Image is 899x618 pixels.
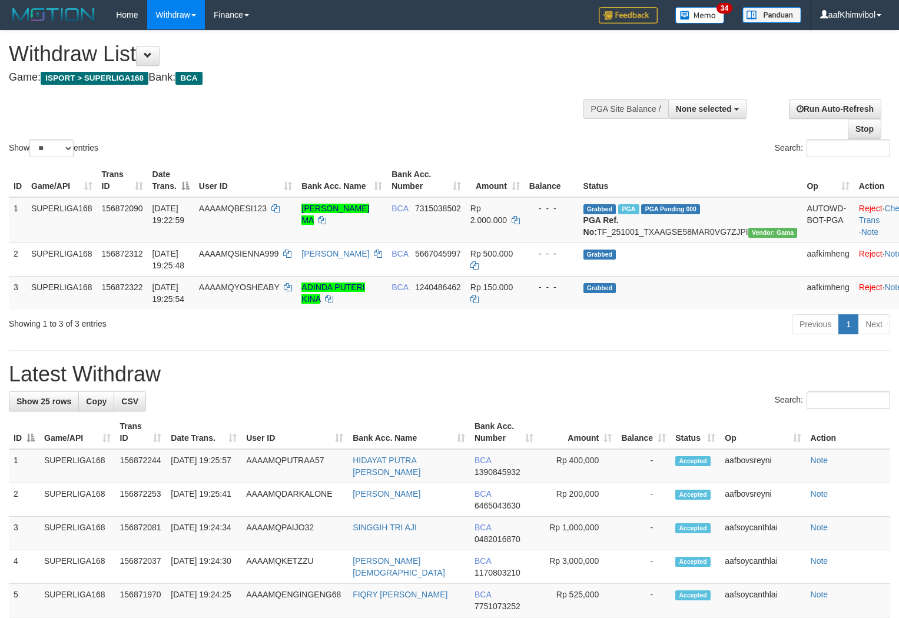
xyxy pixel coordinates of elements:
img: Feedback.jpg [599,7,658,24]
span: Accepted [675,456,711,466]
th: Bank Acc. Number: activate to sort column ascending [470,416,538,449]
a: Run Auto-Refresh [789,99,881,119]
td: 3 [9,276,26,310]
span: BCA [475,489,491,499]
th: Amount: activate to sort column ascending [466,164,525,197]
th: Bank Acc. Name: activate to sort column ascending [297,164,387,197]
a: FIQRY [PERSON_NAME] [353,590,447,599]
td: SUPERLIGA168 [39,584,115,617]
h1: Latest Withdraw [9,363,890,386]
label: Search: [775,391,890,409]
th: Game/API: activate to sort column ascending [39,416,115,449]
span: Show 25 rows [16,397,71,406]
span: BCA [475,590,491,599]
td: 156872253 [115,483,167,517]
span: Rp 150.000 [470,283,513,292]
th: Balance [525,164,579,197]
a: Copy [78,391,114,411]
label: Show entries [9,139,98,157]
span: Copy 7751073252 to clipboard [475,602,520,611]
span: Accepted [675,490,711,500]
span: BCA [475,523,491,532]
th: ID [9,164,26,197]
th: Amount: activate to sort column ascending [538,416,616,449]
span: AAAAMQSIENNA999 [199,249,278,258]
span: Copy [86,397,107,406]
td: SUPERLIGA168 [39,483,115,517]
a: Stop [848,119,881,139]
span: Copy 5667045997 to clipboard [415,249,461,258]
td: SUPERLIGA168 [39,550,115,584]
td: TF_251001_TXAAGSE58MAR0VG7ZJPI [579,197,802,243]
span: 156872312 [102,249,143,258]
td: [DATE] 19:25:57 [166,449,241,483]
a: Reject [859,204,883,213]
label: Search: [775,139,890,157]
span: Grabbed [583,250,616,260]
th: Op: activate to sort column ascending [802,164,854,197]
th: Action [806,416,890,449]
td: [DATE] 19:24:25 [166,584,241,617]
span: PGA Pending [641,204,700,214]
span: BCA [475,456,491,465]
span: Grabbed [583,204,616,214]
td: Rp 1,000,000 [538,517,616,550]
td: 156872244 [115,449,167,483]
th: ID: activate to sort column descending [9,416,39,449]
span: 156872322 [102,283,143,292]
td: [DATE] 19:25:41 [166,483,241,517]
a: ADINDA PUTERI KINA [301,283,364,304]
span: Accepted [675,557,711,567]
span: Marked by aafsoycanthlai [618,204,639,214]
th: Balance: activate to sort column ascending [616,416,671,449]
td: aafkimheng [802,242,854,276]
span: Vendor URL: https://trx31.1velocity.biz [748,228,798,238]
a: Note [811,489,828,499]
td: AUTOWD-BOT-PGA [802,197,854,243]
td: Rp 400,000 [538,449,616,483]
a: SINGGIH TRI AJI [353,523,417,532]
a: [PERSON_NAME] MA [301,204,369,225]
td: - [616,449,671,483]
td: [DATE] 19:24:34 [166,517,241,550]
span: [DATE] 19:22:59 [152,204,185,225]
a: Note [811,556,828,566]
td: 3 [9,517,39,550]
td: AAAAMQPAIJO32 [241,517,348,550]
td: SUPERLIGA168 [39,449,115,483]
select: Showentries [29,139,74,157]
td: AAAAMQDARKALONE [241,483,348,517]
th: Date Trans.: activate to sort column descending [148,164,194,197]
td: 156871970 [115,584,167,617]
button: None selected [668,99,747,119]
a: CSV [114,391,146,411]
td: AAAAMQENGINGENG68 [241,584,348,617]
span: BCA [392,283,408,292]
span: BCA [475,556,491,566]
span: BCA [392,249,408,258]
a: Note [811,456,828,465]
td: - [616,517,671,550]
a: [PERSON_NAME][DEMOGRAPHIC_DATA] [353,556,445,577]
span: Copy 1390845932 to clipboard [475,467,520,477]
span: ISPORT > SUPERLIGA168 [41,72,148,85]
span: BCA [175,72,202,85]
th: Date Trans.: activate to sort column ascending [166,416,241,449]
span: 34 [716,3,732,14]
td: Rp 200,000 [538,483,616,517]
th: Trans ID: activate to sort column ascending [97,164,148,197]
a: Previous [792,314,839,334]
td: aafsoycanthlai [720,584,805,617]
span: [DATE] 19:25:48 [152,249,185,270]
th: Trans ID: activate to sort column ascending [115,416,167,449]
td: 1 [9,197,26,243]
div: Showing 1 to 3 of 3 entries [9,313,366,330]
span: BCA [392,204,408,213]
span: AAAAMQYOSHEABY [199,283,280,292]
img: panduan.png [742,7,801,23]
a: Note [811,523,828,532]
td: aafbovsreyni [720,483,805,517]
td: aafsoycanthlai [720,517,805,550]
td: SUPERLIGA168 [26,242,97,276]
a: 1 [838,314,858,334]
